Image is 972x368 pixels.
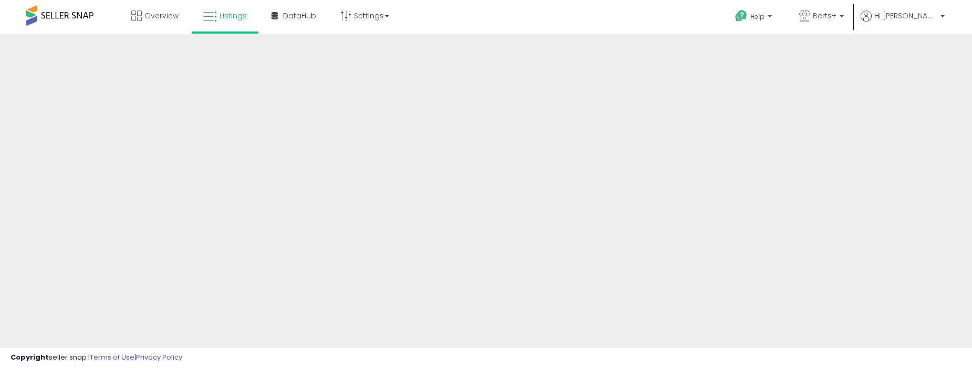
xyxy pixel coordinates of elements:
[11,352,49,362] strong: Copyright
[735,9,748,23] i: Get Help
[874,10,937,21] span: Hi [PERSON_NAME]
[727,2,782,34] a: Help
[144,10,179,21] span: Overview
[750,12,765,21] span: Help
[11,353,182,363] div: seller snap | |
[220,10,247,21] span: Listings
[90,352,134,362] a: Terms of Use
[813,10,837,21] span: Berts+
[861,10,945,34] a: Hi [PERSON_NAME]
[283,10,316,21] span: DataHub
[136,352,182,362] a: Privacy Policy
